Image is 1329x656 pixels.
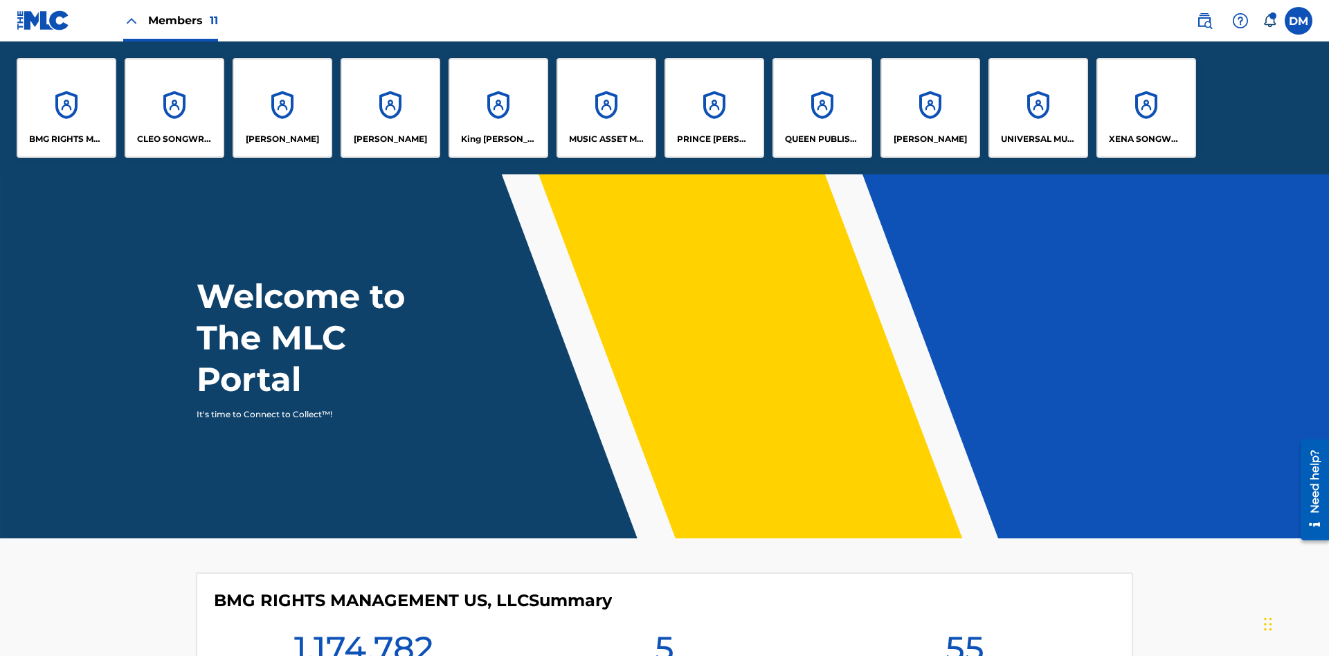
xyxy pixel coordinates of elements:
a: AccountsBMG RIGHTS MANAGEMENT US, LLC [17,58,116,158]
a: AccountsKing [PERSON_NAME] [449,58,548,158]
p: EYAMA MCSINGER [354,133,427,145]
a: AccountsUNIVERSAL MUSIC PUB GROUP [988,58,1088,158]
p: MUSIC ASSET MANAGEMENT (MAM) [569,133,644,145]
h4: BMG RIGHTS MANAGEMENT US, LLC [214,590,612,611]
a: Accounts[PERSON_NAME] [233,58,332,158]
a: AccountsQUEEN PUBLISHA [772,58,872,158]
div: Help [1227,7,1254,35]
img: Close [123,12,140,29]
img: help [1232,12,1249,29]
a: AccountsCLEO SONGWRITER [125,58,224,158]
a: AccountsPRINCE [PERSON_NAME] [664,58,764,158]
span: Members [148,12,218,28]
span: 11 [210,14,218,27]
p: QUEEN PUBLISHA [785,133,860,145]
p: XENA SONGWRITER [1109,133,1184,145]
p: RONALD MCTESTERSON [894,133,967,145]
p: BMG RIGHTS MANAGEMENT US, LLC [29,133,105,145]
img: search [1196,12,1213,29]
p: King McTesterson [461,133,536,145]
a: Accounts[PERSON_NAME] [341,58,440,158]
a: Accounts[PERSON_NAME] [880,58,980,158]
h1: Welcome to The MLC Portal [197,275,455,400]
div: User Menu [1285,7,1312,35]
p: PRINCE MCTESTERSON [677,133,752,145]
img: MLC Logo [17,10,70,30]
p: UNIVERSAL MUSIC PUB GROUP [1001,133,1076,145]
a: AccountsXENA SONGWRITER [1096,58,1196,158]
iframe: Chat Widget [1260,590,1329,656]
p: ELVIS COSTELLO [246,133,319,145]
p: CLEO SONGWRITER [137,133,213,145]
div: Notifications [1263,14,1276,28]
iframe: Resource Center [1290,434,1329,547]
p: It's time to Connect to Collect™! [197,408,437,421]
a: AccountsMUSIC ASSET MANAGEMENT (MAM) [557,58,656,158]
a: Public Search [1191,7,1218,35]
div: Drag [1264,603,1272,645]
